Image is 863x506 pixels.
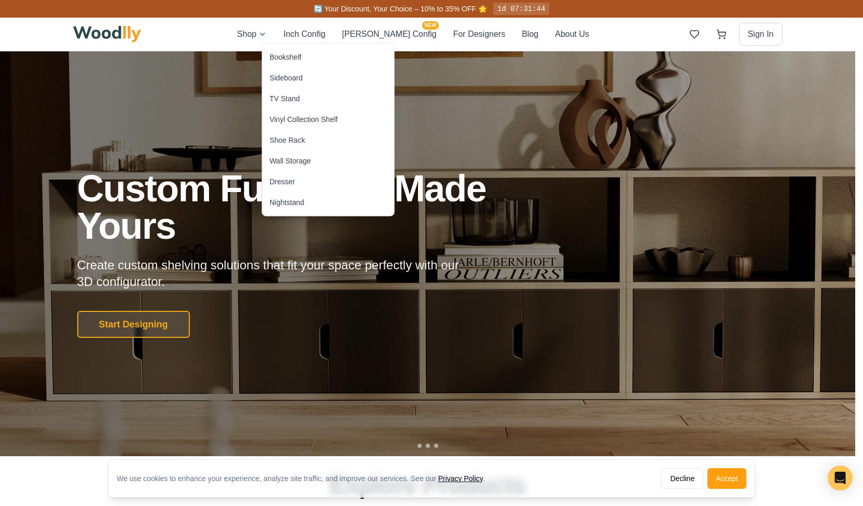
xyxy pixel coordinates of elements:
div: Bookshelf [270,52,301,62]
div: TV Stand [270,93,300,104]
div: Wall Storage [270,156,311,166]
div: Nightstand [270,197,304,208]
div: Shop [262,43,395,216]
div: Dresser [270,176,295,187]
div: Vinyl Collection Shelf [270,114,338,125]
div: Sideboard [270,73,303,83]
div: Shoe Rack [270,135,305,145]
